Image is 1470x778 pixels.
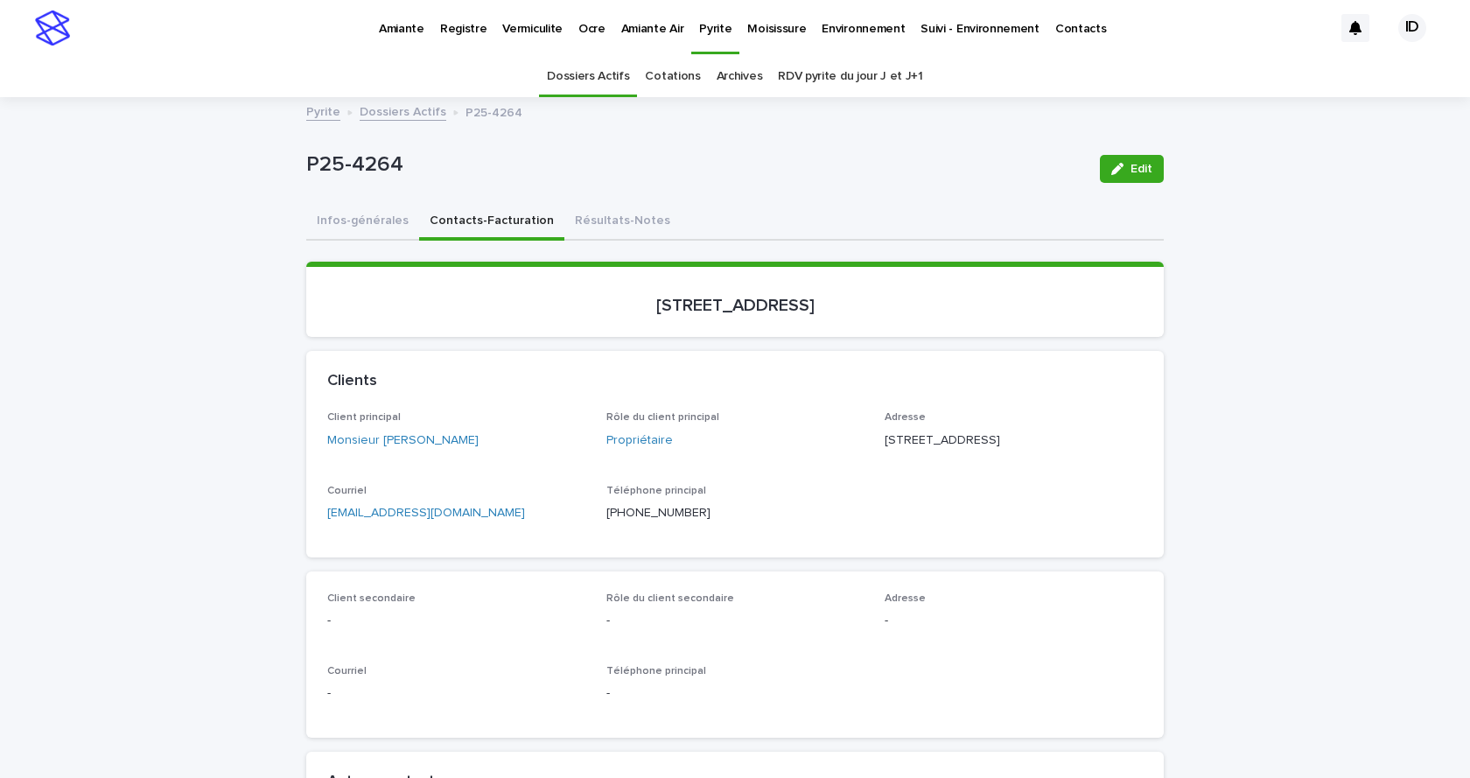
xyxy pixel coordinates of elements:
[645,56,700,97] a: Cotations
[327,431,479,450] a: Monsieur [PERSON_NAME]
[606,684,864,703] p: -
[327,412,401,423] span: Client principal
[606,486,706,496] span: Téléphone principal
[306,204,419,241] button: Infos-générales
[1100,155,1164,183] button: Edit
[327,372,377,391] h2: Clients
[885,431,1143,450] p: [STREET_ADDRESS]
[778,56,923,97] a: RDV pyrite du jour J et J+1
[306,152,1086,178] p: P25-4264
[606,431,673,450] a: Propriétaire
[717,56,763,97] a: Archives
[327,486,367,496] span: Courriel
[306,101,340,121] a: Pyrite
[327,295,1143,316] p: [STREET_ADDRESS]
[606,593,734,604] span: Rôle du client secondaire
[1398,14,1426,42] div: ID
[419,204,564,241] button: Contacts-Facturation
[465,102,522,121] p: P25-4264
[1130,163,1152,175] span: Edit
[885,412,926,423] span: Adresse
[327,507,525,519] a: [EMAIL_ADDRESS][DOMAIN_NAME]
[327,684,585,703] p: -
[327,666,367,676] span: Courriel
[327,612,585,630] p: -
[327,593,416,604] span: Client secondaire
[885,612,1143,630] p: -
[606,666,706,676] span: Téléphone principal
[885,593,926,604] span: Adresse
[606,612,864,630] p: -
[606,412,719,423] span: Rôle du client principal
[547,56,629,97] a: Dossiers Actifs
[35,11,70,46] img: stacker-logo-s-only.png
[564,204,681,241] button: Résultats-Notes
[606,504,864,522] p: [PHONE_NUMBER]
[360,101,446,121] a: Dossiers Actifs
